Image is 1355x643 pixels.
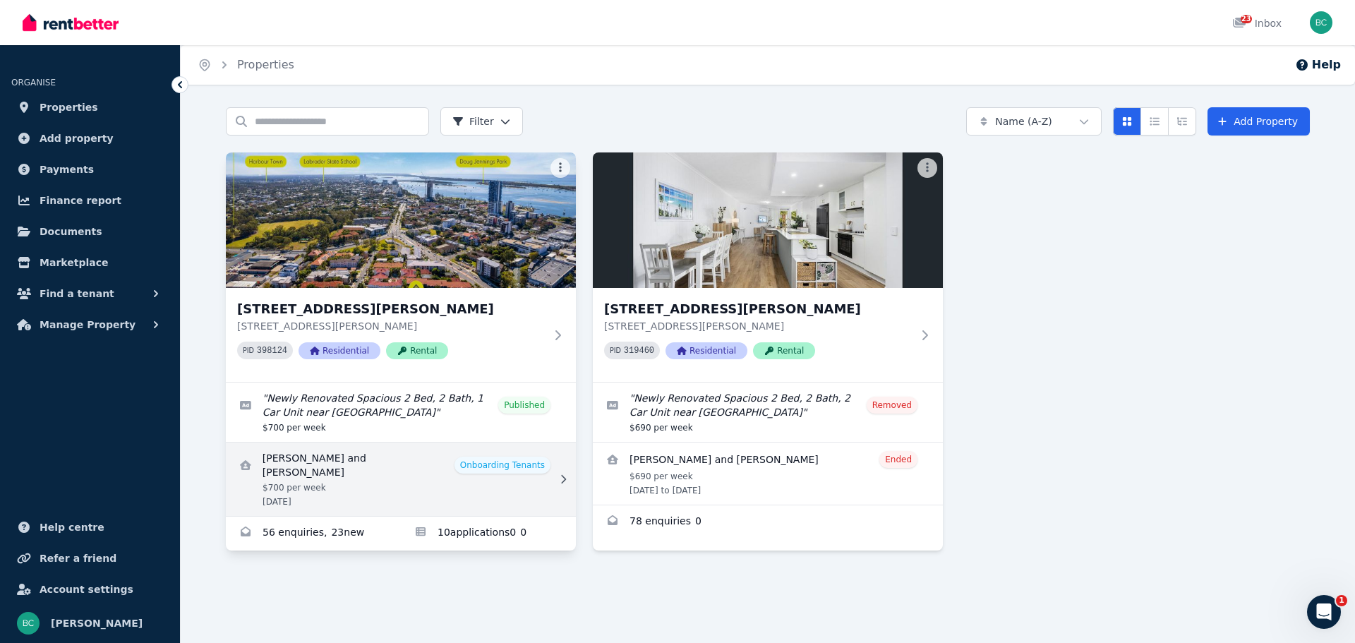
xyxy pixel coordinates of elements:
[40,161,94,178] span: Payments
[11,93,169,121] a: Properties
[11,280,169,308] button: Find a tenant
[11,155,169,184] a: Payments
[40,130,114,147] span: Add property
[226,152,576,288] img: 4/7 Johnston St, Southport
[1208,107,1310,136] a: Add Property
[40,581,133,598] span: Account settings
[666,342,747,359] span: Residential
[995,114,1052,128] span: Name (A-Z)
[440,107,523,136] button: Filter
[624,346,654,356] code: 319460
[604,319,912,333] p: [STREET_ADDRESS][PERSON_NAME]
[226,383,576,442] a: Edit listing: Newly Renovated Spacious 2 Bed, 2 Bath, 1 Car Unit near Southport CBD
[11,124,169,152] a: Add property
[11,575,169,603] a: Account settings
[1307,595,1341,629] iframe: Intercom live chat
[257,346,287,356] code: 398124
[40,192,121,209] span: Finance report
[11,217,169,246] a: Documents
[23,12,119,33] img: RentBetter
[237,319,545,333] p: [STREET_ADDRESS][PERSON_NAME]
[593,443,943,505] a: View details for June Drysdale and Sienna Michelle Drysdale
[610,347,621,354] small: PID
[593,152,943,382] a: 10/7 Johnston Street, Southport[STREET_ADDRESS][PERSON_NAME][STREET_ADDRESS][PERSON_NAME]PID 3194...
[593,505,943,539] a: Enquiries for 10/7 Johnston Street, Southport
[401,517,576,551] a: Applications for 4/7 Johnston St, Southport
[40,254,108,271] span: Marketplace
[550,158,570,178] button: More options
[386,342,448,359] span: Rental
[593,383,943,442] a: Edit listing: Newly Renovated Spacious 2 Bed, 2 Bath, 2 Car Unit near Southport CBD
[11,78,56,88] span: ORGANISE
[593,152,943,288] img: 10/7 Johnston Street, Southport
[11,513,169,541] a: Help centre
[243,347,254,354] small: PID
[40,99,98,116] span: Properties
[237,58,294,71] a: Properties
[11,248,169,277] a: Marketplace
[604,299,912,319] h3: [STREET_ADDRESS][PERSON_NAME]
[181,45,311,85] nav: Breadcrumb
[226,152,576,382] a: 4/7 Johnston St, Southport[STREET_ADDRESS][PERSON_NAME][STREET_ADDRESS][PERSON_NAME]PID 398124Res...
[1140,107,1169,136] button: Compact list view
[1113,107,1141,136] button: Card view
[11,186,169,215] a: Finance report
[226,443,576,516] a: View details for Miki Kobayashi and Junji Yasuda
[40,223,102,240] span: Documents
[40,316,135,333] span: Manage Property
[17,612,40,635] img: Brett Cumming
[452,114,494,128] span: Filter
[966,107,1102,136] button: Name (A-Z)
[40,550,116,567] span: Refer a friend
[1232,16,1282,30] div: Inbox
[753,342,815,359] span: Rental
[917,158,937,178] button: More options
[40,285,114,302] span: Find a tenant
[51,615,143,632] span: [PERSON_NAME]
[40,519,104,536] span: Help centre
[226,517,401,551] a: Enquiries for 4/7 Johnston St, Southport
[11,311,169,339] button: Manage Property
[1113,107,1196,136] div: View options
[1168,107,1196,136] button: Expanded list view
[1336,595,1347,606] span: 1
[11,544,169,572] a: Refer a friend
[237,299,545,319] h3: [STREET_ADDRESS][PERSON_NAME]
[1295,56,1341,73] button: Help
[1241,15,1252,23] span: 23
[299,342,380,359] span: Residential
[1310,11,1332,34] img: Brett Cumming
